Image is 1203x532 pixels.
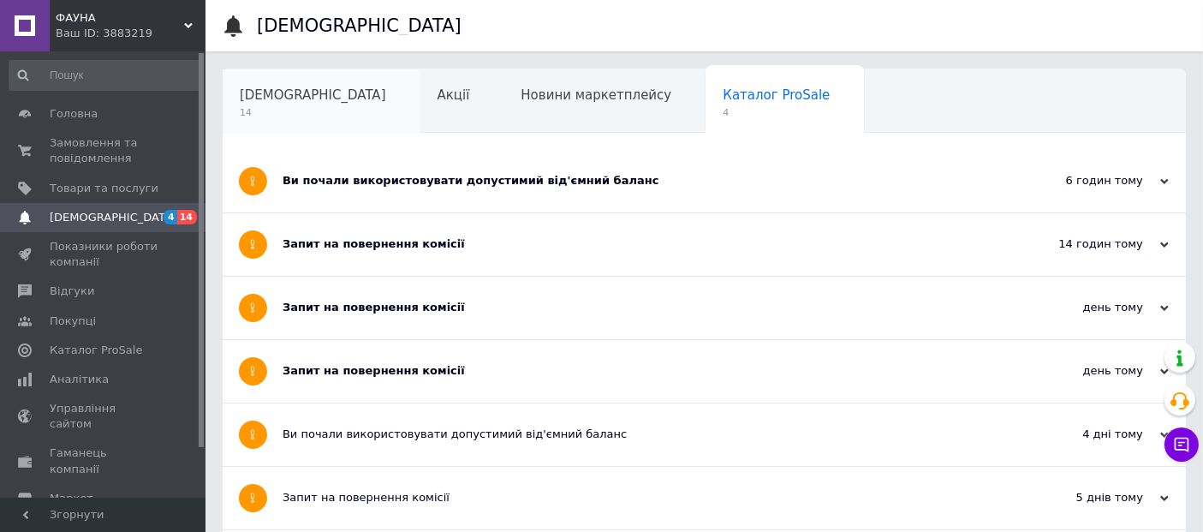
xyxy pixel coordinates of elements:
[177,210,197,224] span: 14
[56,26,205,41] div: Ваш ID: 3883219
[283,236,998,252] div: Запит на повернення комісії
[50,181,158,196] span: Товари та послуги
[283,173,998,188] div: Ви почали використовувати допустимий від'ємний баланс
[164,210,177,224] span: 4
[50,343,142,358] span: Каталог ProSale
[50,401,158,432] span: Управління сайтом
[240,106,386,119] span: 14
[9,60,202,91] input: Пошук
[1164,427,1199,462] button: Чат з покупцем
[56,10,184,26] span: ФАУНА
[50,372,109,387] span: Аналітика
[50,239,158,270] span: Показники роботи компанії
[723,87,830,103] span: Каталог ProSale
[50,106,98,122] span: Головна
[50,445,158,476] span: Гаманець компанії
[998,490,1169,505] div: 5 днів тому
[998,173,1169,188] div: 6 годин тому
[998,427,1169,442] div: 4 дні тому
[998,363,1169,379] div: день тому
[438,87,470,103] span: Акції
[50,135,158,166] span: Замовлення та повідомлення
[283,363,998,379] div: Запит на повернення комісії
[50,491,93,506] span: Маркет
[257,15,462,36] h1: [DEMOGRAPHIC_DATA]
[50,210,176,225] span: [DEMOGRAPHIC_DATA]
[998,300,1169,315] div: день тому
[998,236,1169,252] div: 14 годин тому
[723,106,830,119] span: 4
[240,87,386,103] span: [DEMOGRAPHIC_DATA]
[283,490,998,505] div: Запит на повернення комісії
[50,314,96,329] span: Покупці
[50,284,94,299] span: Відгуки
[283,300,998,315] div: Запит на повернення комісії
[521,87,671,103] span: Новини маркетплейсу
[283,427,998,442] div: Ви почали використовувати допустимий від'ємний баланс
